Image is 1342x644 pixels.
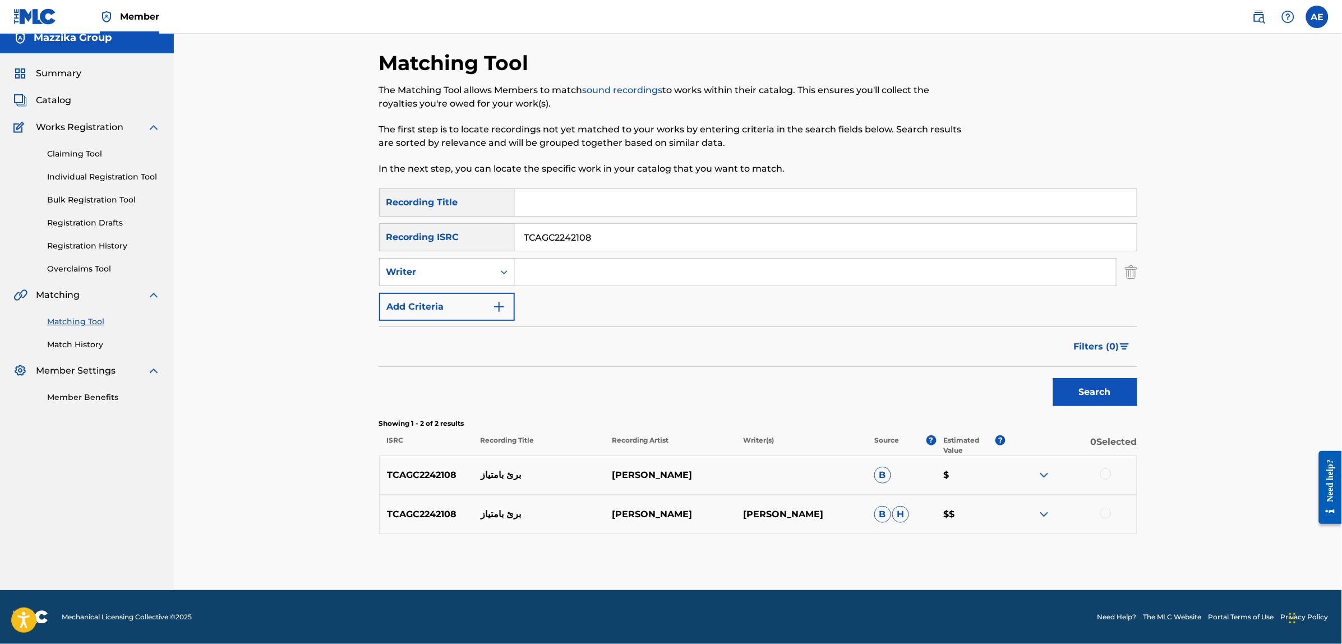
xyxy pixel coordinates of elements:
img: help [1281,10,1295,24]
span: Catalog [36,94,71,107]
span: Summary [36,67,81,80]
div: Writer [386,265,487,279]
p: The Matching Tool allows Members to match to works within their catalog. This ensures you'll coll... [379,84,963,111]
img: search [1252,10,1266,24]
img: expand [147,288,160,302]
p: Estimated Value [944,435,995,456]
img: expand [147,121,160,134]
p: TCAGC2242108 [380,508,474,521]
p: [PERSON_NAME] [736,508,867,521]
a: Bulk Registration Tool [47,194,160,206]
a: Registration Drafts [47,217,160,229]
img: expand [1037,468,1051,482]
form: Search Form [379,188,1137,412]
p: برئ بامتياز [473,508,605,521]
span: Filters ( 0 ) [1074,340,1119,353]
a: Privacy Policy [1281,612,1329,622]
img: MLC Logo [13,8,57,25]
iframe: Chat Widget [1286,590,1342,644]
img: 9d2ae6d4665cec9f34b9.svg [492,300,506,314]
p: Recording Title [473,435,604,456]
a: Matching Tool [47,316,160,328]
a: Match History [47,339,160,351]
a: Claiming Tool [47,148,160,160]
p: 0 Selected [1006,435,1137,456]
a: Individual Registration Tool [47,171,160,183]
p: برئ بامتياز [473,468,605,482]
p: [PERSON_NAME] [605,508,736,521]
a: Member Benefits [47,392,160,403]
p: The first step is to locate recordings not yet matched to your works by entering criteria in the ... [379,123,963,150]
h5: Mazzika Group [34,31,112,44]
a: Registration History [47,240,160,252]
h2: Matching Tool [379,50,534,76]
button: Add Criteria [379,293,515,321]
span: ? [995,435,1006,445]
a: The MLC Website [1143,612,1202,622]
p: In the next step, you can locate the specific work in your catalog that you want to match. [379,162,963,176]
span: B [874,467,891,484]
a: Need Help? [1097,612,1137,622]
p: Showing 1 - 2 of 2 results [379,418,1137,429]
img: Catalog [13,94,27,107]
a: Overclaims Tool [47,263,160,275]
img: logo [13,610,48,624]
img: Top Rightsholder [100,10,113,24]
p: $$ [936,508,1006,521]
img: expand [1037,508,1051,521]
img: Matching [13,288,27,302]
a: SummarySummary [13,67,81,80]
img: Member Settings [13,364,27,378]
span: Matching [36,288,80,302]
span: Member [120,10,159,23]
iframe: Resource Center [1311,443,1342,533]
p: $ [936,468,1006,482]
span: ? [926,435,937,445]
button: Search [1053,378,1137,406]
div: User Menu [1306,6,1329,28]
a: Portal Terms of Use [1209,612,1274,622]
button: Filters (0) [1067,333,1137,361]
p: Source [874,435,899,456]
p: [PERSON_NAME] [605,468,736,482]
a: CatalogCatalog [13,94,71,107]
p: TCAGC2242108 [380,468,474,482]
img: filter [1120,343,1129,350]
img: Summary [13,67,27,80]
a: Public Search [1248,6,1270,28]
img: Accounts [13,31,27,45]
div: Drag [1289,601,1296,635]
span: B [874,506,891,523]
span: Works Registration [36,121,123,134]
p: ISRC [379,435,473,456]
a: sound recordings [583,85,663,95]
img: expand [147,364,160,378]
img: Delete Criterion [1125,258,1137,286]
span: Mechanical Licensing Collective © 2025 [62,612,192,622]
span: Member Settings [36,364,116,378]
p: Recording Artist [605,435,736,456]
div: Help [1277,6,1299,28]
img: Works Registration [13,121,28,134]
p: Writer(s) [736,435,867,456]
span: H [892,506,909,523]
